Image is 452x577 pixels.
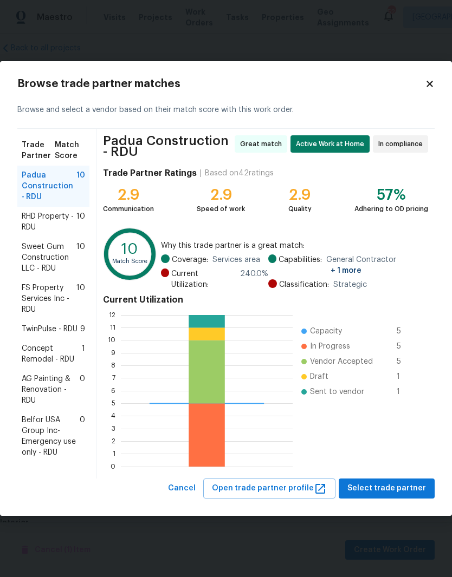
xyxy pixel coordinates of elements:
[168,482,196,495] span: Cancel
[240,139,286,149] span: Great match
[55,140,85,161] span: Match Score
[310,326,342,337] span: Capacity
[378,139,427,149] span: In compliance
[397,326,414,337] span: 5
[22,283,76,315] span: FS Property Services Inc - RDU
[22,415,80,458] span: Belfor USA Group Inc-Emergency use only - RDU
[76,170,85,202] span: 10
[197,168,205,179] div: |
[111,413,115,419] text: 4
[203,478,335,499] button: Open trade partner profile
[296,139,369,149] span: Active Work at Home
[76,283,85,315] span: 10
[240,268,268,290] span: 240.0 %
[76,241,85,274] span: 10
[339,478,435,499] button: Select trade partner
[22,170,76,202] span: Padua Construction - RDU
[17,78,425,89] h2: Browse trade partner matches
[121,242,138,257] text: 10
[22,324,78,335] span: TwinPulse - RDU
[22,140,55,161] span: Trade Partner
[111,350,115,356] text: 9
[212,254,260,265] span: Services area
[108,337,115,344] text: 10
[197,204,245,214] div: Speed of work
[310,386,364,397] span: Sent to vendor
[112,375,115,382] text: 7
[397,341,414,352] span: 5
[310,341,350,352] span: In Progress
[212,482,327,495] span: Open trade partner profile
[279,279,329,290] span: Classification:
[22,241,76,274] span: Sweet Gum Construction LLC - RDU
[354,189,428,200] div: 57%
[347,482,426,495] span: Select trade partner
[326,254,428,276] span: General Contractor
[80,415,85,458] span: 0
[82,343,85,365] span: 1
[103,294,428,305] h4: Current Utilization
[111,362,115,369] text: 8
[112,400,115,406] text: 5
[333,279,367,290] span: Strategic
[110,324,115,331] text: 11
[397,371,414,382] span: 1
[397,356,414,367] span: 5
[103,204,154,214] div: Communication
[22,211,76,233] span: RHD Property - RDU
[113,451,115,457] text: 1
[288,189,312,200] div: 2.9
[164,478,200,499] button: Cancel
[161,240,428,251] span: Why this trade partner is a great match:
[109,312,115,318] text: 12
[288,204,312,214] div: Quality
[354,204,428,214] div: Adhering to OD pricing
[80,324,85,335] span: 9
[103,135,231,157] span: Padua Construction - RDU
[310,371,328,382] span: Draft
[80,373,85,406] span: 0
[76,211,85,233] span: 10
[112,438,115,444] text: 2
[103,168,197,179] h4: Trade Partner Ratings
[197,189,245,200] div: 2.9
[331,267,361,274] span: + 1 more
[279,254,322,276] span: Capabilities:
[310,356,373,367] span: Vendor Accepted
[111,388,115,394] text: 6
[172,254,208,265] span: Coverage:
[171,268,236,290] span: Current Utilization:
[22,343,82,365] span: Concept Remodel - RDU
[112,425,115,432] text: 3
[22,373,80,406] span: AG Painting & Renovation - RDU
[111,463,115,470] text: 0
[17,91,435,129] div: Browse and select a vendor based on their match score with this work order.
[112,258,147,264] text: Match Score
[397,386,414,397] span: 1
[205,168,274,179] div: Based on 42 ratings
[103,189,154,200] div: 2.9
